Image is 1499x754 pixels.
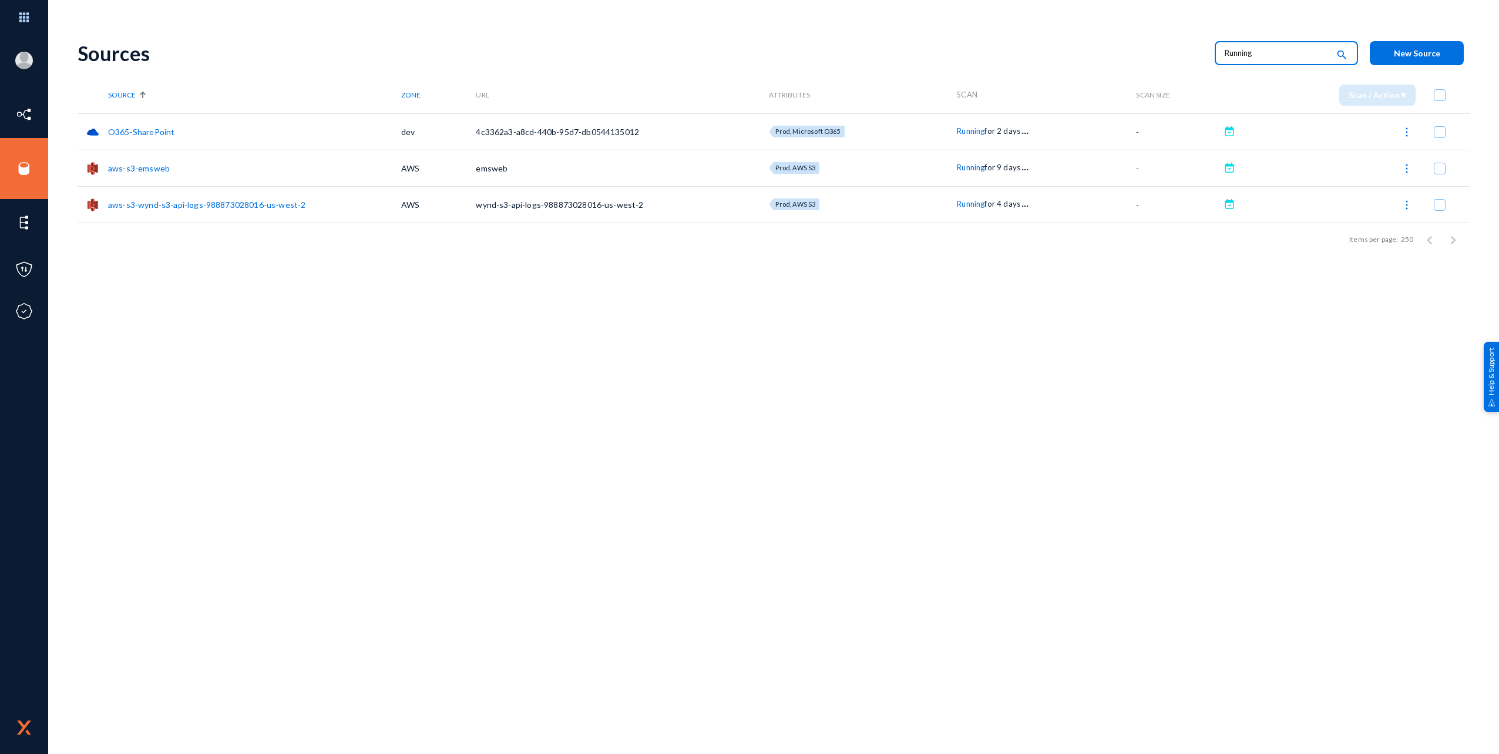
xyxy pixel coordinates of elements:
button: Previous page [1418,228,1441,251]
span: Running [957,163,984,172]
img: icon-elements.svg [15,214,33,231]
td: - [1136,113,1220,150]
img: help_support.svg [1488,399,1495,406]
span: . [1026,122,1029,136]
span: for 4 days [984,199,1020,208]
span: Running [957,199,984,208]
img: s3.png [86,198,99,211]
img: icon-more.svg [1401,199,1413,211]
span: Attributes [769,90,810,99]
img: icon-policies.svg [15,261,33,278]
span: Prod, Microsoft O365 [775,127,840,135]
img: icon-inventory.svg [15,106,33,123]
span: Prod, AWS S3 [775,200,815,208]
td: - [1136,186,1220,223]
span: Running [957,126,984,136]
img: icon-more.svg [1401,126,1413,138]
div: Help & Support [1484,342,1499,412]
mat-icon: search [1335,48,1349,63]
td: dev [401,113,476,150]
span: Scan Size [1136,90,1169,99]
span: . [1026,159,1029,173]
img: app launcher [6,5,42,30]
span: emsweb [476,163,507,173]
span: for 2 days [984,126,1020,136]
span: URL [476,90,489,99]
td: AWS [401,186,476,223]
button: New Source [1370,41,1464,65]
img: icon-more.svg [1401,163,1413,174]
a: aws-s3-wynd-s3-api-logs-988873028016-us-west-2 [108,200,305,210]
span: New Source [1394,48,1440,58]
div: Sources [78,41,1203,65]
a: O365-SharePoint [108,127,174,137]
span: . [1026,195,1029,209]
span: . [1021,159,1024,173]
span: . [1021,195,1024,209]
span: Source [108,90,136,99]
div: 250 [1401,234,1413,245]
input: Filter [1225,44,1328,62]
span: Zone [401,90,421,99]
span: for 9 days [984,163,1020,172]
span: wynd-s3-api-logs-988873028016-us-west-2 [476,200,643,210]
div: Source [108,90,401,99]
span: . [1024,195,1026,209]
img: s3.png [86,162,99,175]
button: Next page [1441,228,1465,251]
img: onedrive.png [86,126,99,139]
div: Zone [401,90,476,99]
span: . [1021,122,1024,136]
img: icon-compliance.svg [15,302,33,320]
span: . [1024,159,1026,173]
td: AWS [401,150,476,186]
span: . [1024,122,1026,136]
span: 4c3362a3-a8cd-440b-95d7-db0544135012 [476,127,639,137]
img: icon-sources.svg [15,160,33,177]
span: Prod, AWS S3 [775,164,815,171]
a: aws-s3-emsweb [108,163,170,173]
img: blank-profile-picture.png [15,52,33,69]
td: - [1136,150,1220,186]
span: Scan [957,90,977,99]
div: Items per page: [1349,234,1398,245]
